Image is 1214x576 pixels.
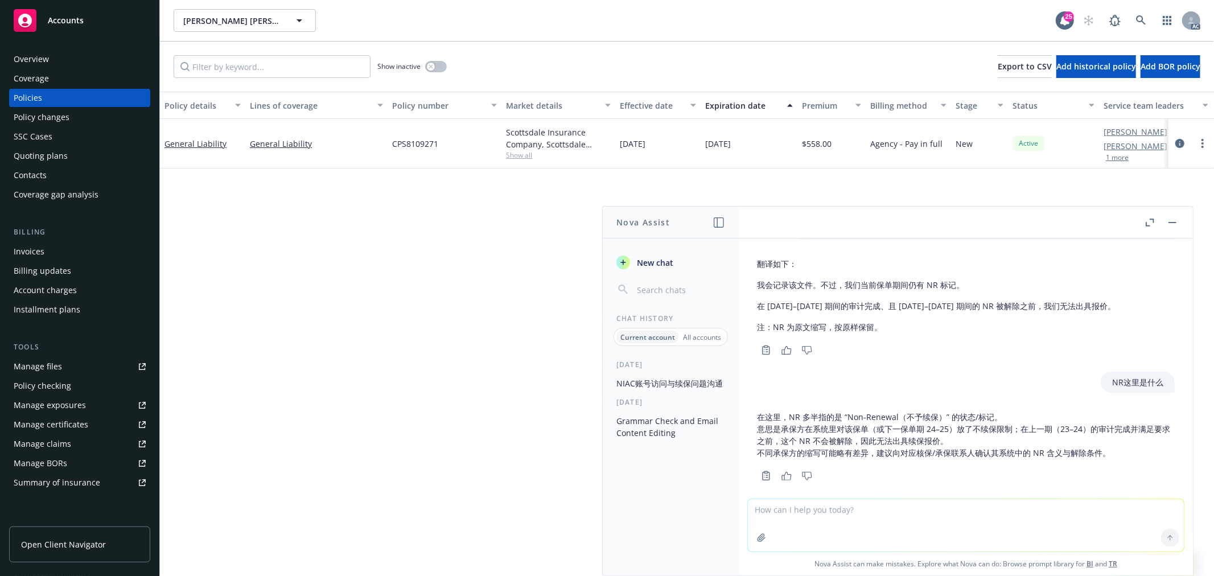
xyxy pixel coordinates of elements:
[705,100,780,112] div: Expiration date
[603,360,739,369] div: [DATE]
[620,100,684,112] div: Effective date
[9,377,150,395] a: Policy checking
[377,61,421,71] span: Show inactive
[9,474,150,492] a: Summary of insurance
[1056,55,1136,78] button: Add historical policy
[620,138,645,150] span: [DATE]
[183,15,282,27] span: [PERSON_NAME] [PERSON_NAME]
[9,454,150,472] a: Manage BORs
[14,186,98,204] div: Coverage gap analysis
[866,92,951,119] button: Billing method
[870,100,934,112] div: Billing method
[635,257,673,269] span: New chat
[757,411,1175,459] p: 在这里，NR 多半指的是 “Non-Renewal（不予续保）” 的状态/标记。 意思是承保方在系统里对该保单（或下一保单期 24–25）放了不续保限制；在上一期（23–24）的审计完成并满足要...
[9,50,150,68] a: Overview
[14,69,49,88] div: Coverage
[603,397,739,407] div: [DATE]
[14,415,88,434] div: Manage certificates
[1112,376,1163,388] p: NR这里是什么
[951,92,1008,119] button: Stage
[14,301,80,319] div: Installment plans
[612,412,730,442] button: Grammar Check and Email Content Editing
[1141,61,1200,72] span: Add BOR policy
[1056,61,1136,72] span: Add historical policy
[1104,100,1196,112] div: Service team leaders
[506,126,611,150] div: Scottsdale Insurance Company, Scottsdale Insurance Company (Nationwide), Burns & Wilcox
[870,138,943,150] span: Agency - Pay in full
[9,166,150,184] a: Contacts
[616,216,670,228] h1: Nova Assist
[14,454,67,472] div: Manage BORs
[1109,559,1117,569] a: TR
[164,138,227,149] a: General Liability
[1008,92,1099,119] button: Status
[506,100,598,112] div: Market details
[620,332,675,342] p: Current account
[9,227,150,238] div: Billing
[761,471,771,481] svg: Copy to clipboard
[160,92,245,119] button: Policy details
[1173,137,1187,150] a: circleInformation
[798,468,816,484] button: Thumbs down
[48,16,84,25] span: Accounts
[9,357,150,376] a: Manage files
[14,147,68,165] div: Quoting plans
[1104,140,1167,152] a: [PERSON_NAME]
[9,262,150,280] a: Billing updates
[506,150,611,160] span: Show all
[14,281,77,299] div: Account charges
[14,357,62,376] div: Manage files
[14,242,44,261] div: Invoices
[797,92,866,119] button: Premium
[9,69,150,88] a: Coverage
[9,186,150,204] a: Coverage gap analysis
[174,9,316,32] button: [PERSON_NAME] [PERSON_NAME]
[14,474,100,492] div: Summary of insurance
[1064,11,1074,22] div: 25
[14,108,69,126] div: Policy changes
[9,108,150,126] a: Policy changes
[9,515,150,526] div: Analytics hub
[9,415,150,434] a: Manage certificates
[1104,9,1126,32] a: Report a Bug
[392,138,438,150] span: CPS8109271
[14,377,71,395] div: Policy checking
[603,314,739,323] div: Chat History
[802,100,849,112] div: Premium
[1087,559,1093,569] a: BI
[14,89,42,107] div: Policies
[1156,9,1179,32] a: Switch app
[14,435,71,453] div: Manage claims
[757,279,1116,291] p: 我会记录该文件。不过，我们当前保单期间仍有 NR 标记。
[388,92,501,119] button: Policy number
[998,55,1052,78] button: Export to CSV
[705,138,731,150] span: [DATE]
[21,538,106,550] span: Open Client Navigator
[9,396,150,414] a: Manage exposures
[14,396,86,414] div: Manage exposures
[1130,9,1153,32] a: Search
[1099,92,1213,119] button: Service team leaders
[174,55,371,78] input: Filter by keyword...
[1196,137,1209,150] a: more
[9,435,150,453] a: Manage claims
[14,262,71,280] div: Billing updates
[701,92,797,119] button: Expiration date
[250,100,371,112] div: Lines of coverage
[14,127,52,146] div: SSC Cases
[757,321,1116,333] p: 注：NR 为原文缩写，按原样保留。
[9,127,150,146] a: SSC Cases
[612,374,730,393] button: NIAC账号访问与续保问题沟通
[9,5,150,36] a: Accounts
[250,138,383,150] a: General Liability
[14,166,47,184] div: Contacts
[164,100,228,112] div: Policy details
[392,100,484,112] div: Policy number
[9,242,150,261] a: Invoices
[9,301,150,319] a: Installment plans
[683,332,721,342] p: All accounts
[761,345,771,355] svg: Copy to clipboard
[1077,9,1100,32] a: Start snowing
[9,89,150,107] a: Policies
